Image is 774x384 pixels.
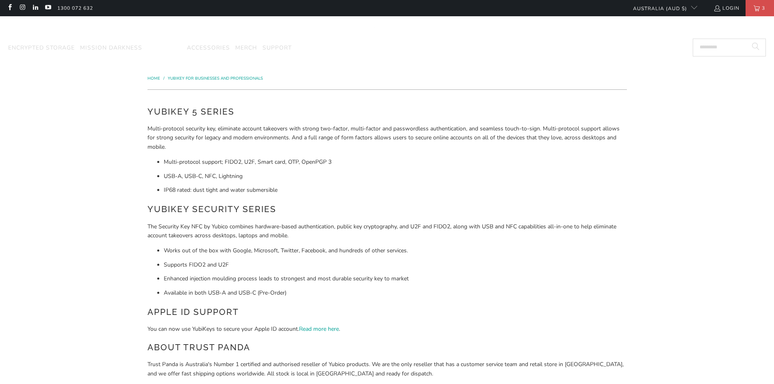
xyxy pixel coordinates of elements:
span: Encrypted Storage [8,44,75,52]
p: Trust Panda is Australia's Number 1 certified and authorised reseller of Yubico products. We are ... [147,360,627,378]
li: Available in both USB-A and USB-C (Pre-Order) [164,289,627,297]
span: Accessories [187,44,230,52]
summary: YubiKey [147,39,182,58]
h2: YubiKey Security Series [147,203,627,216]
span: Mission Darkness [80,44,142,52]
a: Merch [235,39,257,58]
a: YubiKey for Businesses and Professionals [168,76,263,81]
span: Merch [235,44,257,52]
a: Mission Darkness [80,39,142,58]
a: Encrypted Storage [8,39,75,58]
a: Read more here [299,325,339,333]
a: Support [262,39,292,58]
a: Accessories [187,39,230,58]
li: Enhanced injection moulding process leads to strongest and most durable security key to market [164,274,627,283]
li: Supports FIDO2 and U2F [164,260,627,269]
p: Multi-protocol security key, eliminate account takeovers with strong two-factor, multi-factor and... [147,124,627,152]
a: 1300 072 632 [57,4,93,13]
span: Home [147,76,160,81]
li: IP68 rated: dust tight and water submersible [164,186,627,195]
li: Multi-protocol support; FIDO2, U2F, Smart card, OTP, OpenPGP 3 [164,158,627,167]
a: Home [147,76,161,81]
a: Trust Panda Australia on YouTube [44,5,51,11]
a: Trust Panda Australia on Instagram [19,5,26,11]
h2: About Trust Panda [147,341,627,354]
input: Search... [693,39,766,56]
a: Trust Panda Australia on Facebook [6,5,13,11]
button: Search [746,39,766,56]
a: Trust Panda Australia on LinkedIn [32,5,39,11]
li: USB-A, USB-C, NFC, Lightning [164,172,627,181]
nav: Translation missing: en.navigation.header.main_nav [8,39,292,58]
p: The Security Key NFC by Yubico combines hardware-based authentication, public key cryptography, a... [147,222,627,241]
span: / [163,76,165,81]
h2: YubiKey 5 Series [147,105,627,118]
li: Works out of the box with Google, Microsoft, Twitter, Facebook, and hundreds of other services. [164,246,627,255]
h2: Apple ID Support [147,306,627,319]
span: YubiKey [147,44,173,52]
p: You can now use YubiKeys to secure your Apple ID account. . [147,325,627,334]
span: Support [262,44,292,52]
a: Login [713,4,739,13]
img: Trust Panda Australia [345,20,429,37]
